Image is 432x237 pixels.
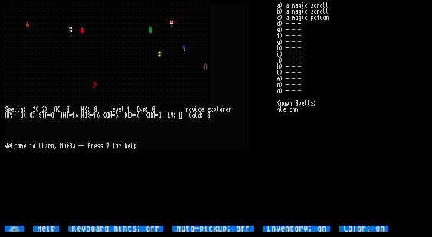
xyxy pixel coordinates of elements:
div: : [87,106,90,112]
div: 0 [207,112,210,118]
div: - [81,143,84,149]
div: = [155,112,158,118]
div: p [213,106,216,112]
div: P [8,112,11,118]
div: ( [23,112,26,118]
div: D [124,112,127,118]
div: u [63,143,66,149]
div: l [216,106,219,112]
div: : [173,112,176,118]
div: 6 [136,112,139,118]
div: m [20,143,23,149]
div: = [69,112,72,118]
div: 6 [97,112,100,118]
div: e [201,106,204,112]
div: s [20,106,23,112]
div: o [115,143,118,149]
mark: H [179,112,182,118]
div: A [54,106,57,112]
div: S [87,112,90,118]
div: r [222,106,225,112]
div: d [198,112,201,118]
div: E [127,112,130,118]
div: : [23,106,26,112]
div: a [72,143,75,149]
div: H [5,112,8,118]
div: e [23,143,26,149]
div: E [136,106,139,112]
input: Auto-pickup: off [172,226,254,232]
div: 6 [115,112,118,118]
div: 1 [93,112,97,118]
div: : [146,106,149,112]
div: o [188,106,191,112]
div: O [106,112,109,118]
div: p [8,106,11,112]
div: 1 [127,106,130,112]
div: o [17,143,20,149]
div: 2 [41,106,44,112]
div: e [207,106,210,112]
div: 8 [20,112,23,118]
div: - [78,143,81,149]
div: T [66,112,69,118]
div: n [51,143,54,149]
div: X [130,112,133,118]
div: 1 [72,112,75,118]
div: H [149,112,152,118]
input: Keyboard hints: off [68,226,163,232]
stats: a) a magic scroll b) a magic scroll c) a magic potion d) - - - e) - - - f) - - - g) - - - h) - - ... [277,2,427,225]
div: f [112,143,115,149]
div: C [84,106,87,112]
div: 8 [29,112,32,118]
div: v [191,106,195,112]
div: e [127,143,130,149]
div: e [11,106,14,112]
input: Help [33,226,59,232]
div: C [57,106,60,112]
div: = [133,112,136,118]
div: e [225,106,228,112]
div: ? [106,143,109,149]
div: C [146,112,149,118]
div: 0 [152,106,155,112]
div: r [90,143,93,149]
div: C [103,112,106,118]
div: N [109,112,112,118]
div: l [17,106,20,112]
div: 0 [93,106,97,112]
div: L [167,112,170,118]
div: + [66,143,69,149]
div: l [195,112,198,118]
div: l [11,143,14,149]
div: x [210,106,213,112]
div: t [29,143,32,149]
div: p [142,106,146,112]
div: , [54,143,57,149]
div: a [44,143,47,149]
div: e [112,106,115,112]
div: N [63,112,66,118]
div: I [84,112,87,118]
div: 8 [51,112,54,118]
div: x [139,106,142,112]
div: l [121,106,124,112]
div: = [112,112,115,118]
div: I [60,112,63,118]
div: R [44,112,47,118]
div: ) [32,112,35,118]
div: c [14,143,17,149]
div: : [60,106,63,112]
div: = [47,112,51,118]
div: s [100,143,103,149]
div: L [109,106,112,112]
div: W [5,143,8,149]
div: : [11,112,14,118]
div: p [133,143,136,149]
div: S [5,106,8,112]
div: B [69,143,72,149]
div: 0 [66,106,69,112]
div: n [185,106,188,112]
div: o [191,112,195,118]
div: S [38,112,41,118]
